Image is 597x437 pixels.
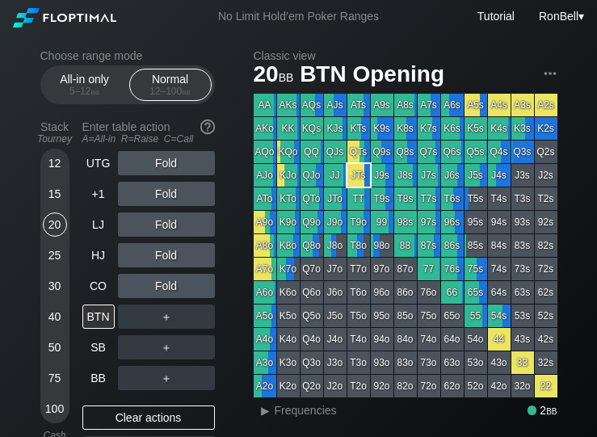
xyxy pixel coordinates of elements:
[535,164,557,187] div: J2s
[418,305,440,327] div: 75o
[82,114,215,151] div: Enter table action
[118,305,215,329] div: ＋
[182,86,191,97] span: bb
[82,366,115,390] div: BB
[394,281,417,304] div: 86o
[488,375,511,397] div: 42o
[441,328,464,351] div: 64o
[511,258,534,280] div: 73s
[133,69,208,100] div: Normal
[43,212,67,237] div: 20
[254,234,276,257] div: A8o
[118,274,215,298] div: Fold
[535,305,557,327] div: 52s
[347,94,370,116] div: ATs
[418,281,440,304] div: 76o
[324,258,347,280] div: J7o
[301,375,323,397] div: Q2o
[301,94,323,116] div: AQs
[277,117,300,140] div: KK
[277,187,300,210] div: KTo
[535,234,557,257] div: 82s
[277,281,300,304] div: K6o
[465,94,487,116] div: A5s
[535,7,586,25] div: ▾
[465,117,487,140] div: K5s
[488,258,511,280] div: 74s
[418,328,440,351] div: 74o
[347,328,370,351] div: T4o
[488,234,511,257] div: 84s
[347,305,370,327] div: T5o
[277,94,300,116] div: AKs
[43,151,67,175] div: 12
[511,94,534,116] div: A3s
[528,404,557,417] div: 2
[441,305,464,327] div: 65o
[441,234,464,257] div: 86s
[324,117,347,140] div: KJs
[277,351,300,374] div: K3o
[394,94,417,116] div: A8s
[394,351,417,374] div: 83o
[118,212,215,237] div: Fold
[254,187,276,210] div: ATo
[535,211,557,233] div: 92s
[535,258,557,280] div: 72s
[82,133,215,145] div: A=All-in R=Raise C=Call
[418,141,440,163] div: Q7s
[324,211,347,233] div: J9o
[275,404,337,417] span: Frequencies
[254,49,557,62] h2: Classic view
[465,211,487,233] div: 95s
[301,164,323,187] div: QJo
[347,375,370,397] div: T2o
[371,164,393,187] div: J9s
[43,397,67,421] div: 100
[324,141,347,163] div: QJs
[394,234,417,257] div: 88
[82,335,115,359] div: SB
[254,328,276,351] div: A4o
[43,274,67,298] div: 30
[371,187,393,210] div: T9s
[394,141,417,163] div: Q8s
[488,187,511,210] div: T4s
[301,187,323,210] div: QTo
[465,328,487,351] div: 54o
[465,164,487,187] div: J5s
[441,375,464,397] div: 62o
[441,281,464,304] div: 66
[43,305,67,329] div: 40
[441,117,464,140] div: K6s
[254,281,276,304] div: A6o
[301,258,323,280] div: Q7o
[297,62,447,89] span: BTN Opening
[34,133,76,145] div: Tourney
[418,375,440,397] div: 72o
[511,234,534,257] div: 83s
[418,234,440,257] div: 87s
[477,10,515,23] a: Tutorial
[194,10,403,27] div: No Limit Hold’em Poker Ranges
[511,328,534,351] div: 43s
[371,117,393,140] div: K9s
[418,94,440,116] div: A7s
[465,141,487,163] div: Q5s
[488,164,511,187] div: J4s
[371,375,393,397] div: 92o
[535,117,557,140] div: K2s
[535,141,557,163] div: Q2s
[137,86,204,97] div: 12 – 100
[465,258,487,280] div: 75s
[394,164,417,187] div: J8s
[118,151,215,175] div: Fold
[394,258,417,280] div: 87o
[118,182,215,206] div: Fold
[82,182,115,206] div: +1
[82,243,115,267] div: HJ
[441,211,464,233] div: 96s
[254,117,276,140] div: AKo
[43,335,67,359] div: 50
[465,351,487,374] div: 53o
